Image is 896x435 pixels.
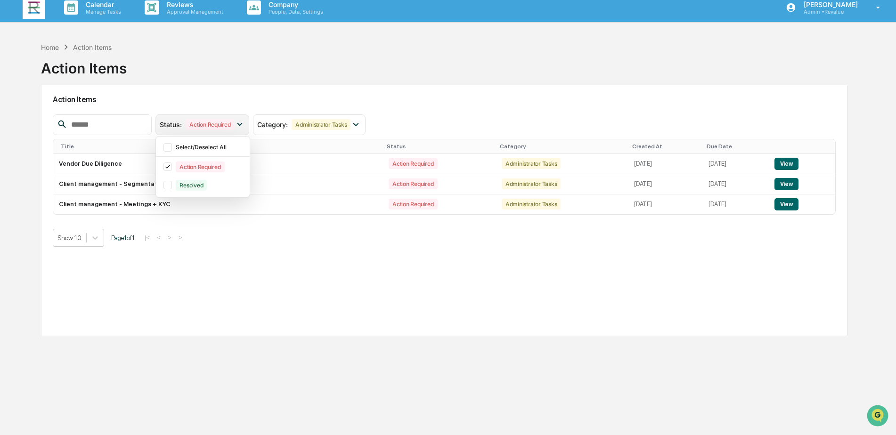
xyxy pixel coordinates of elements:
a: 🗄️Attestations [65,115,121,132]
p: Manage Tasks [78,8,126,15]
td: Vendor Due Diligence [53,154,383,174]
button: View [774,158,798,170]
button: View [774,198,798,210]
div: Administrator Tasks [502,178,561,189]
div: Administrator Tasks [502,158,561,169]
button: > [165,234,174,242]
p: Admin • Revalue [796,8,863,15]
p: Approval Management [159,8,228,15]
a: 🖐️Preclearance [6,115,65,132]
button: < [154,234,163,242]
p: People, Data, Settings [261,8,328,15]
span: Page 1 of 1 [111,234,135,242]
td: [DATE] [703,174,768,194]
td: Client management - Meetings + KYC [53,194,383,214]
img: 1746055101610-c473b297-6a78-478c-a979-82029cc54cd1 [9,72,26,89]
div: 🔎 [9,137,17,145]
span: Status : [160,121,182,129]
p: [PERSON_NAME] [796,0,863,8]
a: Powered byPylon [66,159,114,167]
p: How can we help? [9,20,171,35]
p: Company [261,0,328,8]
div: 🗄️ [68,120,76,127]
div: Title [61,143,379,150]
div: Action Required [186,119,234,130]
div: Action Required [176,161,224,172]
div: Administrator Tasks [502,199,561,209]
a: 🔎Data Lookup [6,133,63,150]
a: View [774,201,798,208]
div: 🖐️ [9,120,17,127]
button: Start new chat [160,75,171,86]
td: Client management - Segmentation and access review [53,174,383,194]
p: Calendar [78,0,126,8]
div: Resolved [176,180,207,191]
h2: Action Items [53,95,836,104]
div: Created At [632,143,699,150]
div: Due Date [707,143,765,150]
div: Start new chat [32,72,155,81]
span: Category : [257,121,288,129]
div: Status [387,143,492,150]
div: Action Required [389,178,437,189]
div: Action Required [389,199,437,209]
p: Reviews [159,0,228,8]
span: Attestations [78,119,117,128]
td: [DATE] [703,154,768,174]
button: |< [142,234,153,242]
div: Category [500,143,625,150]
a: View [774,160,798,167]
td: [DATE] [628,194,703,214]
td: [DATE] [628,154,703,174]
button: >| [176,234,187,242]
div: Action Required [389,158,437,169]
span: Preclearance [19,119,61,128]
a: View [774,180,798,187]
div: Select/Deselect All [176,144,244,151]
iframe: Open customer support [866,404,891,429]
div: We're available if you need us! [32,81,119,89]
span: Pylon [94,160,114,167]
td: [DATE] [628,174,703,194]
div: Home [41,43,59,51]
td: [DATE] [703,194,768,214]
div: Action Items [73,43,112,51]
button: View [774,178,798,190]
div: Administrator Tasks [292,119,350,130]
div: Action Items [41,52,127,77]
span: Data Lookup [19,137,59,146]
